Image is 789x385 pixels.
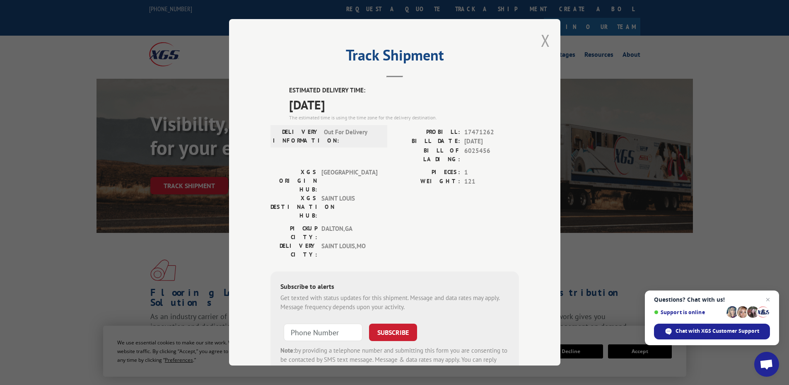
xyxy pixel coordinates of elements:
span: Support is online [654,309,724,315]
span: [DATE] [464,137,519,147]
span: SAINT LOUIS [321,194,377,220]
span: [GEOGRAPHIC_DATA] [321,168,377,194]
div: Open chat [754,352,779,377]
div: The estimated time is using the time zone for the delivery destination. [289,114,519,121]
h2: Track Shipment [270,49,519,65]
label: PROBILL: [395,128,460,137]
strong: Note: [280,346,295,354]
span: SAINT LOUIS , MO [321,242,377,259]
label: PIECES: [395,168,460,177]
label: XGS DESTINATION HUB: [270,194,317,220]
button: Close modal [541,29,550,51]
div: Chat with XGS Customer Support [654,324,770,339]
div: Subscribe to alerts [280,281,509,293]
span: 6025456 [464,146,519,164]
label: DELIVERY INFORMATION: [273,128,320,145]
div: by providing a telephone number and submitting this form you are consenting to be contacted by SM... [280,346,509,374]
label: WEIGHT: [395,177,460,187]
input: Phone Number [284,324,362,341]
span: Chat with XGS Customer Support [676,327,759,335]
label: BILL OF LADING: [395,146,460,164]
span: DALTON , GA [321,224,377,242]
span: 17471262 [464,128,519,137]
span: Close chat [763,295,773,305]
label: BILL DATE: [395,137,460,147]
div: Get texted with status updates for this shipment. Message and data rates may apply. Message frequ... [280,293,509,312]
label: XGS ORIGIN HUB: [270,168,317,194]
span: Out For Delivery [324,128,380,145]
span: 1 [464,168,519,177]
label: ESTIMATED DELIVERY TIME: [289,86,519,96]
label: PICKUP CITY: [270,224,317,242]
span: [DATE] [289,95,519,114]
span: 121 [464,177,519,187]
button: SUBSCRIBE [369,324,417,341]
span: Questions? Chat with us! [654,296,770,303]
label: DELIVERY CITY: [270,242,317,259]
